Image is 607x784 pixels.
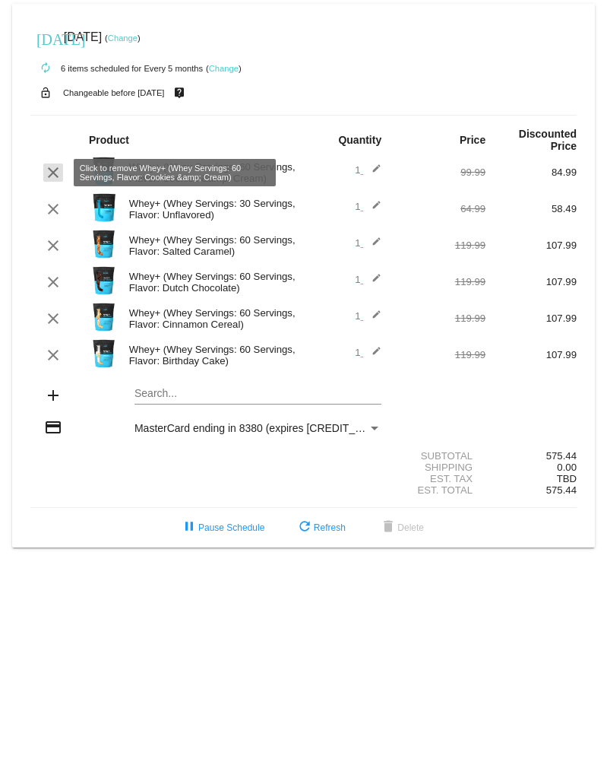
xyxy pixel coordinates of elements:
div: 119.99 [394,276,485,287]
div: 575.44 [485,450,577,462]
span: 1 [355,347,381,358]
mat-icon: refresh [296,519,314,537]
span: 575.44 [546,484,577,496]
div: 119.99 [394,313,485,324]
mat-icon: [DATE] [36,29,55,47]
mat-icon: pause [180,519,198,537]
mat-icon: autorenew [36,59,55,78]
div: Whey+ (Whey Servings: 60 Servings, Flavor: Birthday Cake) [122,344,304,367]
mat-icon: delete [379,519,397,537]
a: Change [209,64,239,73]
mat-icon: edit [363,273,381,291]
div: 107.99 [485,240,577,251]
div: 107.99 [485,313,577,324]
mat-icon: edit [363,163,381,182]
strong: Discounted Price [519,128,577,152]
div: 58.49 [485,203,577,214]
div: 119.99 [394,240,485,251]
img: Image-1-Carousel-Whey-5lb-Chocolate-no-badge-Transp.png [89,265,119,296]
img: Image-1-Carousel-Whey-5lb-Cookies-n-Cream.png [89,156,119,186]
mat-icon: edit [363,346,381,364]
span: MasterCard ending in 8380 (expires [CREDIT_CARD_DATA]) [134,422,425,434]
div: 107.99 [485,349,577,360]
strong: Product [89,134,129,146]
div: 64.99 [394,203,485,214]
small: ( ) [206,64,242,73]
mat-icon: edit [363,200,381,218]
mat-icon: edit [363,236,381,255]
mat-icon: clear [44,309,62,328]
div: Est. Tax [394,473,485,484]
span: Refresh [296,522,346,533]
input: Search... [134,388,381,400]
mat-icon: live_help [170,83,188,103]
button: Refresh [283,514,358,541]
img: Image-1-Carousel-Whey-5lb-Cin-Cereal-Roman-Berezecky.png [89,302,119,332]
button: Pause Schedule [168,514,277,541]
div: Whey+ (Whey Servings: 60 Servings, Flavor: Dutch Chocolate) [122,271,304,294]
span: 0.00 [557,462,577,473]
div: 99.99 [394,167,485,178]
span: 1 [355,164,381,176]
a: Change [108,33,138,43]
div: Subtotal [394,450,485,462]
div: Est. Total [394,484,485,496]
span: TBD [557,473,577,484]
mat-icon: edit [363,309,381,328]
strong: Price [460,134,485,146]
span: 1 [355,274,381,285]
div: Whey+ (Whey Servings: 30 Servings, Flavor: Unflavored) [122,198,304,221]
small: ( ) [105,33,141,43]
span: 1 [355,310,381,322]
span: 1 [355,201,381,212]
div: Whey+ (Whey Servings: 60 Servings, Flavor: Cinnamon Cereal) [122,307,304,330]
button: Delete [367,514,436,541]
small: Changeable before [DATE] [63,88,165,97]
mat-icon: clear [44,273,62,291]
img: Image-1-Carousel-Whey-2lb-Unflavored-no-badge-Transp.png [89,192,119,223]
img: Image-1-Carousel-Whey-5lb-Salted-Caramel.png [89,229,119,259]
mat-icon: add [44,386,62,405]
span: Delete [379,522,424,533]
div: Whey+ (Whey Servings: 60 Servings, Flavor: Salted Caramel) [122,234,304,257]
mat-icon: clear [44,346,62,364]
strong: Quantity [338,134,381,146]
div: 107.99 [485,276,577,287]
div: 84.99 [485,167,577,178]
mat-icon: clear [44,236,62,255]
mat-icon: clear [44,200,62,218]
mat-icon: lock_open [36,83,55,103]
mat-select: Payment Method [134,422,381,434]
small: 6 items scheduled for Every 5 months [30,64,203,73]
mat-icon: credit_card [44,418,62,436]
div: 119.99 [394,349,485,360]
span: Pause Schedule [180,522,264,533]
mat-icon: clear [44,163,62,182]
span: 1 [355,237,381,249]
div: Whey+ (Whey Servings: 60 Servings, Flavor: Cookies &amp; Cream) [122,161,304,184]
div: Shipping [394,462,485,473]
img: Image-1-Carousel-Whey-5lb-Birthday-Cake.png [89,338,119,369]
